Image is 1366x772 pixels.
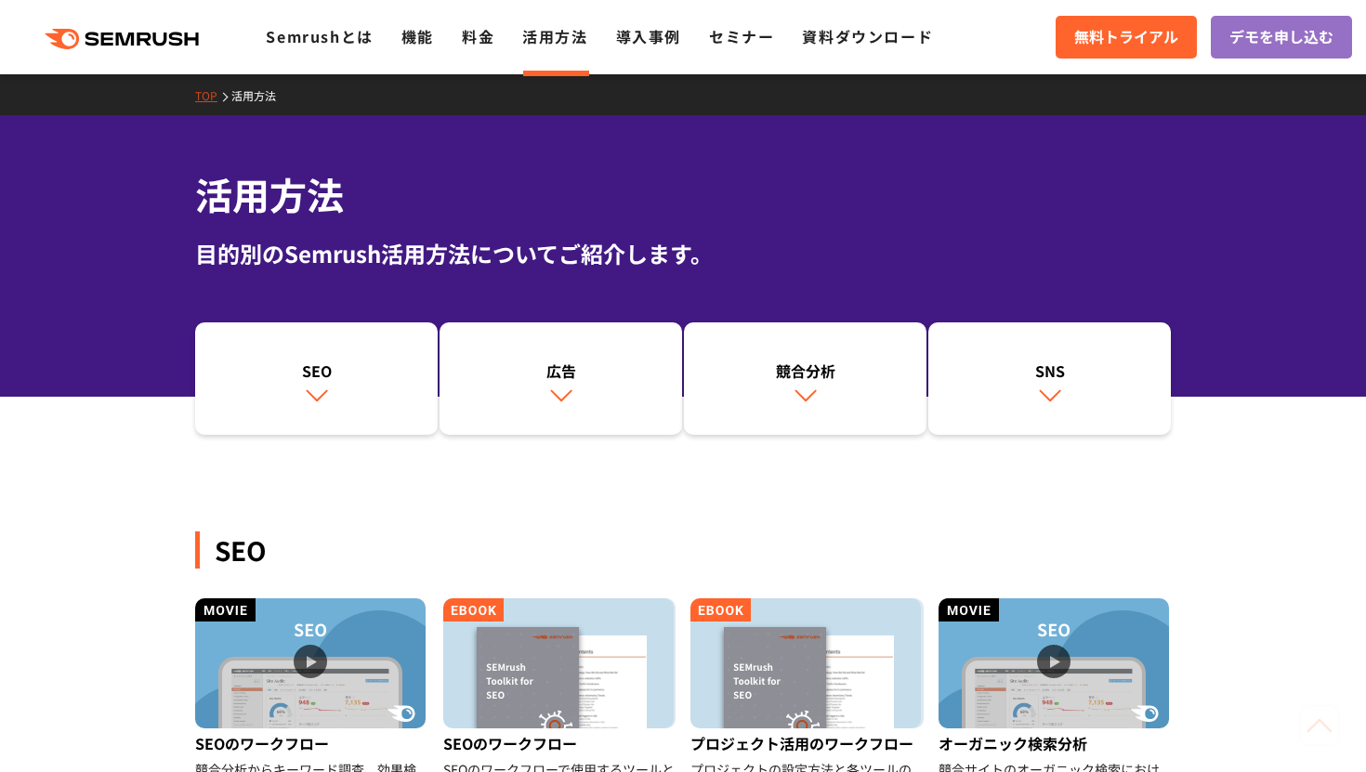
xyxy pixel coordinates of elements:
a: TOP [195,87,231,103]
a: 料金 [462,25,494,47]
div: 広告 [449,360,673,382]
a: 無料トライアル [1056,16,1197,59]
div: SEOのワークフロー [443,728,676,758]
a: 機能 [401,25,434,47]
a: デモを申し込む [1211,16,1352,59]
a: SNS [928,322,1171,436]
div: 目的別のSemrush活用方法についてご紹介します。 [195,237,1171,270]
div: SNS [938,360,1162,382]
div: プロジェクト活用のワークフロー [690,728,924,758]
a: 競合分析 [684,322,926,436]
a: 広告 [440,322,682,436]
a: 資料ダウンロード [802,25,933,47]
a: Semrushとは [266,25,373,47]
div: SEO [204,360,428,382]
div: 競合分析 [693,360,917,382]
a: 導入事例 [616,25,681,47]
div: オーガニック検索分析 [939,728,1172,758]
a: 活用方法 [522,25,587,47]
span: デモを申し込む [1229,25,1333,49]
a: SEO [195,322,438,436]
a: 活用方法 [231,87,290,103]
div: SEO [195,531,1171,569]
div: SEOのワークフロー [195,728,428,758]
h1: 活用方法 [195,167,1171,222]
span: 無料トライアル [1074,25,1178,49]
iframe: Help widget launcher [1201,700,1346,752]
a: セミナー [709,25,774,47]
